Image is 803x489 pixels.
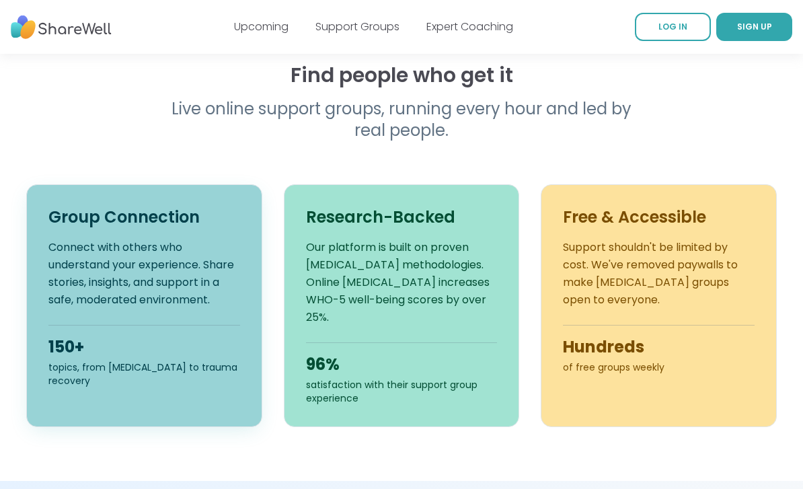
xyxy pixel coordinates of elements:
h3: Free & Accessible [563,206,755,228]
div: of free groups weekly [563,361,755,374]
div: 150+ [48,336,240,358]
div: 96% [306,354,498,375]
a: SIGN UP [716,13,792,41]
a: Support Groups [315,19,399,34]
a: Upcoming [234,19,289,34]
div: topics, from [MEDICAL_DATA] to trauma recovery [48,361,240,387]
div: Hundreds [563,336,755,358]
a: Expert Coaching [426,19,513,34]
h3: Group Connection [48,206,240,228]
div: satisfaction with their support group experience [306,378,498,405]
p: Our platform is built on proven [MEDICAL_DATA] methodologies. Online [MEDICAL_DATA] increases WHO... [306,239,498,326]
p: Support shouldn't be limited by cost. We've removed paywalls to make [MEDICAL_DATA] groups open t... [563,239,755,309]
p: Live online support groups, running every hour and led by real people. [143,98,660,141]
p: Connect with others who understand your experience. Share stories, insights, and support in a saf... [48,239,240,309]
span: SIGN UP [737,21,772,32]
h2: Find people who get it [26,63,777,87]
h3: Research-Backed [306,206,498,228]
img: ShareWell Nav Logo [11,9,112,46]
a: LOG IN [635,13,711,41]
span: LOG IN [658,21,687,32]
